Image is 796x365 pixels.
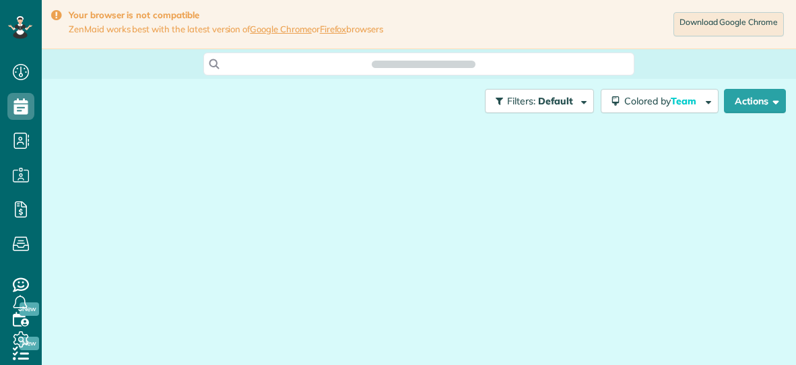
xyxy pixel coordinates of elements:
[250,24,312,34] a: Google Chrome
[673,12,784,36] a: Download Google Chrome
[538,95,574,107] span: Default
[69,24,383,35] span: ZenMaid works best with the latest version of or browsers
[624,95,701,107] span: Colored by
[724,89,786,113] button: Actions
[320,24,347,34] a: Firefox
[478,89,594,113] a: Filters: Default
[601,89,719,113] button: Colored byTeam
[671,95,698,107] span: Team
[485,89,594,113] button: Filters: Default
[69,9,383,21] strong: Your browser is not compatible
[385,57,461,71] span: Search ZenMaid…
[507,95,535,107] span: Filters:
